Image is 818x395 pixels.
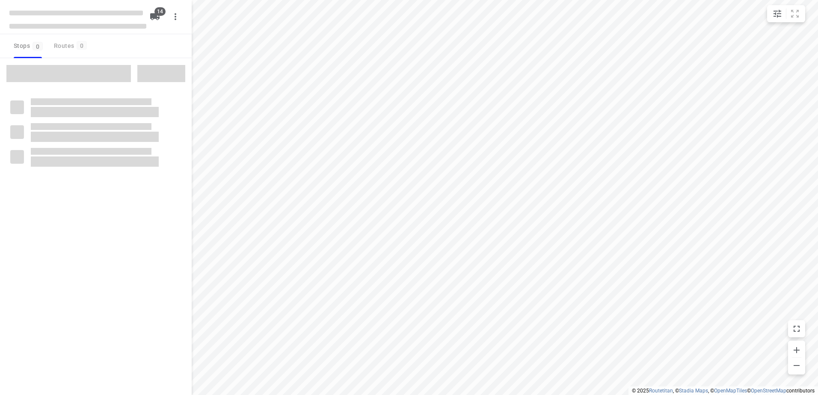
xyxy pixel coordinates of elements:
[649,388,673,394] a: Routetitan
[769,5,786,22] button: Map settings
[632,388,815,394] li: © 2025 , © , © © contributors
[751,388,786,394] a: OpenStreetMap
[679,388,708,394] a: Stadia Maps
[714,388,747,394] a: OpenMapTiles
[767,5,805,22] div: small contained button group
